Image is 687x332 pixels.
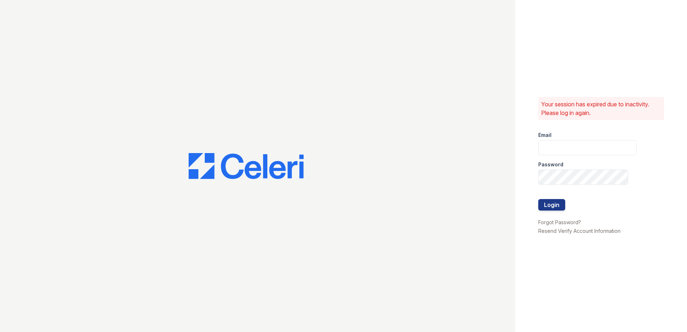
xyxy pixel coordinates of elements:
[538,132,552,139] label: Email
[541,100,661,117] p: Your session has expired due to inactivity. Please log in again.
[538,228,621,234] a: Resend Verify Account Information
[189,153,304,179] img: CE_Logo_Blue-a8612792a0a2168367f1c8372b55b34899dd931a85d93a1a3d3e32e68fde9ad4.png
[538,199,565,211] button: Login
[538,219,581,225] a: Forgot Password?
[538,161,563,168] label: Password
